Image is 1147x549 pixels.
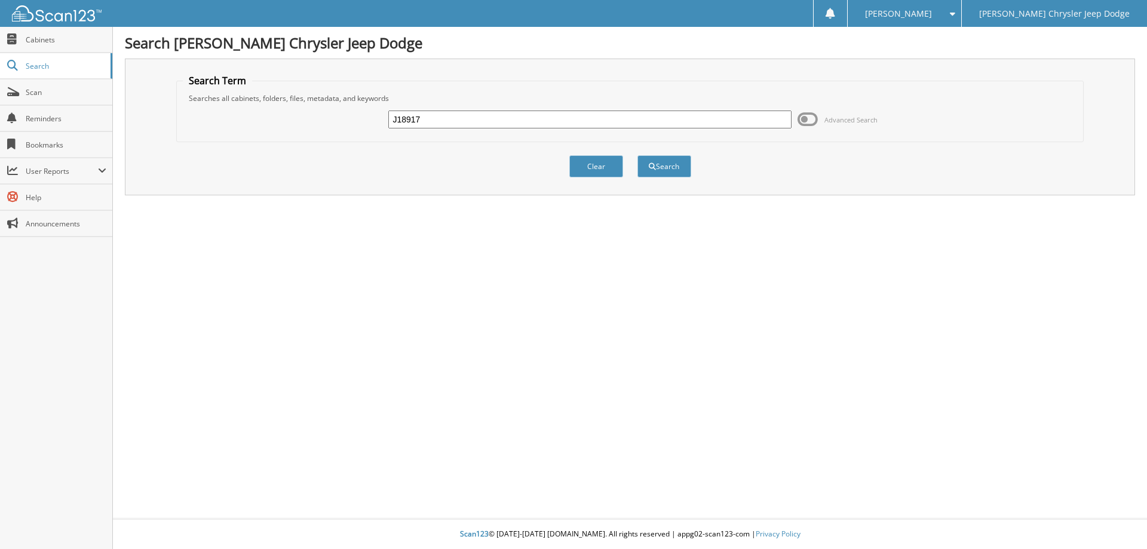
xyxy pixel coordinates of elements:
[26,35,106,45] span: Cabinets
[26,87,106,97] span: Scan
[26,219,106,229] span: Announcements
[26,166,98,176] span: User Reports
[1087,492,1147,549] iframe: Chat Widget
[637,155,691,177] button: Search
[26,114,106,124] span: Reminders
[183,93,1078,103] div: Searches all cabinets, folders, files, metadata, and keywords
[824,115,878,124] span: Advanced Search
[460,529,489,539] span: Scan123
[756,529,801,539] a: Privacy Policy
[979,10,1130,17] span: [PERSON_NAME] Chrysler Jeep Dodge
[12,5,102,22] img: scan123-logo-white.svg
[26,192,106,203] span: Help
[865,10,932,17] span: [PERSON_NAME]
[26,61,105,71] span: Search
[113,520,1147,549] div: © [DATE]-[DATE] [DOMAIN_NAME]. All rights reserved | appg02-scan123-com |
[26,140,106,150] span: Bookmarks
[125,33,1135,53] h1: Search [PERSON_NAME] Chrysler Jeep Dodge
[183,74,252,87] legend: Search Term
[569,155,623,177] button: Clear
